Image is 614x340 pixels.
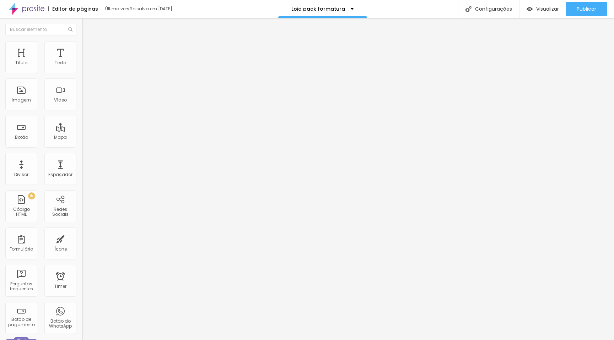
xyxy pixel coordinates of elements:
div: Ícone [54,247,67,252]
div: Formulário [10,247,33,252]
div: Espaçador [48,172,72,177]
button: Publicar [566,2,607,16]
div: Código HTML [7,207,35,217]
div: Botão [15,135,28,140]
div: Vídeo [54,98,67,103]
img: Icone [465,6,472,12]
div: Última versão salva em [DATE] [105,7,187,11]
div: Botão de pagamento [7,317,35,327]
p: Loja pack formatura [291,6,345,11]
input: Buscar elemento [5,23,76,36]
div: Mapa [54,135,67,140]
iframe: Editor [82,18,614,340]
span: Visualizar [536,6,559,12]
div: Editor de páginas [48,6,98,11]
img: Icone [68,27,72,32]
div: Timer [54,284,66,289]
div: Texto [55,60,66,65]
button: Visualizar [519,2,566,16]
div: Botão do WhatsApp [46,319,74,329]
img: view-1.svg [527,6,533,12]
div: Imagem [12,98,31,103]
div: Divisor [14,172,28,177]
div: Perguntas frequentes [7,281,35,292]
span: Publicar [577,6,596,12]
div: Título [15,60,27,65]
div: Redes Sociais [46,207,74,217]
